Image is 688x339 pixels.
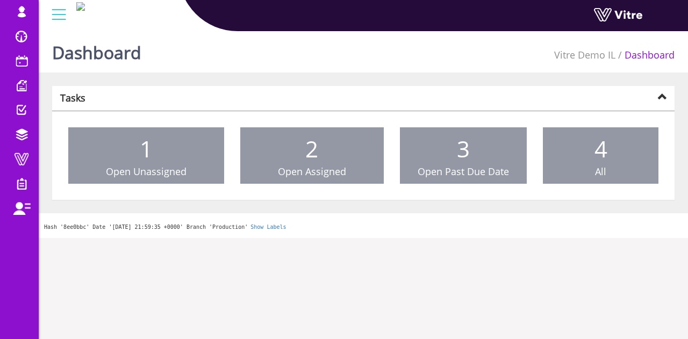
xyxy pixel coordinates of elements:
[457,133,470,164] span: 3
[543,127,658,184] a: 4 All
[68,127,224,184] a: 1 Open Unassigned
[140,133,153,164] span: 1
[305,133,318,164] span: 2
[106,165,187,178] span: Open Unassigned
[76,2,85,11] img: Logo-Web.png
[594,133,607,164] span: 4
[60,91,85,104] strong: Tasks
[250,224,286,230] a: Show Labels
[240,127,384,184] a: 2 Open Assigned
[52,27,141,73] h1: Dashboard
[615,48,675,62] li: Dashboard
[554,48,615,61] a: Vitre Demo IL
[400,127,527,184] a: 3 Open Past Due Date
[278,165,346,178] span: Open Assigned
[418,165,509,178] span: Open Past Due Date
[595,165,606,178] span: All
[44,224,248,230] span: Hash '8ee0bbc' Date '[DATE] 21:59:35 +0000' Branch 'Production'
